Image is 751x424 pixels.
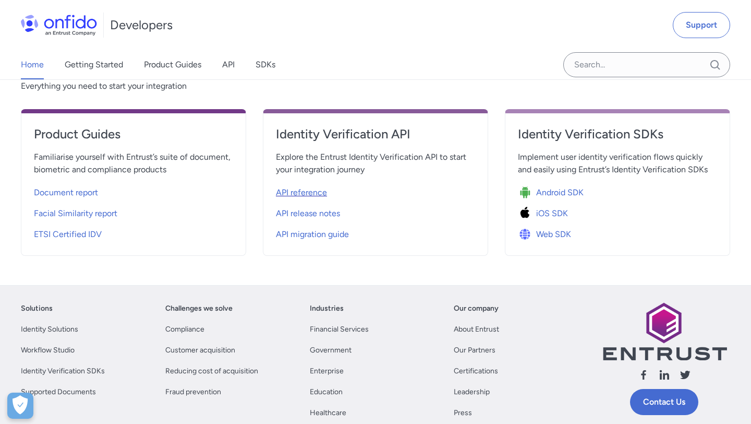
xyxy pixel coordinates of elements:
[658,369,671,381] svg: Follow us linkedin
[518,151,717,176] span: Implement user identity verification flows quickly and easily using Entrust’s Identity Verificati...
[34,126,233,143] h4: Product Guides
[637,369,650,381] svg: Follow us facebook
[34,126,233,151] a: Product Guides
[536,207,568,220] span: iOS SDK
[21,50,44,79] a: Home
[34,222,233,243] a: ETSI Certified IDV
[679,369,692,385] a: Follow us X (Twitter)
[21,365,105,378] a: Identity Verification SDKs
[637,369,650,385] a: Follow us facebook
[310,344,352,357] a: Government
[21,80,730,92] span: Everything you need to start your integration
[454,323,499,336] a: About Entrust
[454,407,472,419] a: Press
[518,180,717,201] a: Icon Android SDKAndroid SDK
[7,393,33,419] button: Open Preferences
[518,222,717,243] a: Icon Web SDKWeb SDK
[673,12,730,38] a: Support
[165,365,258,378] a: Reducing cost of acquisition
[21,302,53,315] a: Solutions
[518,126,717,143] h4: Identity Verification SDKs
[630,389,698,415] a: Contact Us
[658,369,671,385] a: Follow us linkedin
[276,186,327,199] span: API reference
[276,228,349,241] span: API migration guide
[276,151,475,176] span: Explore the Entrust Identity Verification API to start your integration journey
[454,386,490,398] a: Leadership
[563,52,730,77] input: Onfido search input field
[536,228,571,241] span: Web SDK
[454,365,498,378] a: Certifications
[34,186,98,199] span: Document report
[21,344,75,357] a: Workflow Studio
[165,344,235,357] a: Customer acquisition
[310,386,343,398] a: Education
[144,50,201,79] a: Product Guides
[276,126,475,151] a: Identity Verification API
[21,323,78,336] a: Identity Solutions
[276,207,340,220] span: API release notes
[518,206,536,221] img: Icon iOS SDK
[34,207,117,220] span: Facial Similarity report
[34,228,102,241] span: ETSI Certified IDV
[518,227,536,242] img: Icon Web SDK
[165,323,204,336] a: Compliance
[34,201,233,222] a: Facial Similarity report
[276,201,475,222] a: API release notes
[34,180,233,201] a: Document report
[536,186,584,199] span: Android SDK
[276,126,475,143] h4: Identity Verification API
[65,50,123,79] a: Getting Started
[21,386,96,398] a: Supported Documents
[518,201,717,222] a: Icon iOS SDKiOS SDK
[310,323,369,336] a: Financial Services
[602,302,727,360] img: Entrust logo
[110,17,173,33] h1: Developers
[34,151,233,176] span: Familiarise yourself with Entrust’s suite of document, biometric and compliance products
[454,302,499,315] a: Our company
[518,185,536,200] img: Icon Android SDK
[165,386,221,398] a: Fraud prevention
[21,15,97,36] img: Onfido Logo
[310,302,344,315] a: Industries
[518,126,717,151] a: Identity Verification SDKs
[276,222,475,243] a: API migration guide
[276,180,475,201] a: API reference
[310,407,346,419] a: Healthcare
[454,344,495,357] a: Our Partners
[7,393,33,419] div: Cookie Preferences
[679,369,692,381] svg: Follow us X (Twitter)
[222,50,235,79] a: API
[165,302,233,315] a: Challenges we solve
[256,50,275,79] a: SDKs
[310,365,344,378] a: Enterprise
